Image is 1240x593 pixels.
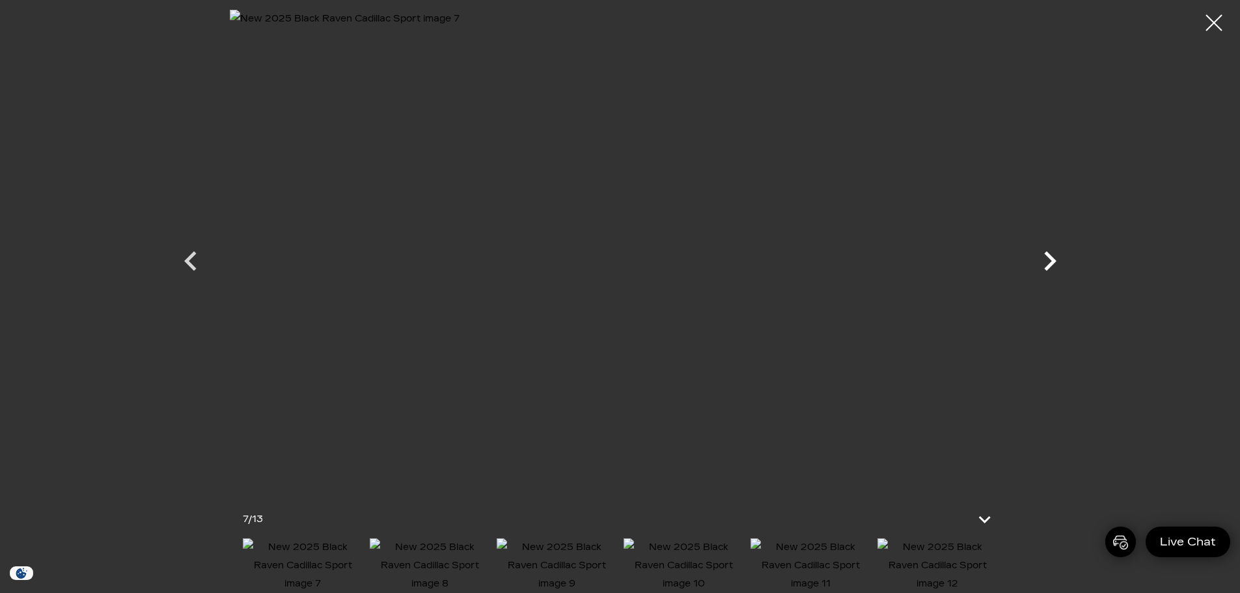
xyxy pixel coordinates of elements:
[252,514,263,525] span: 13
[243,538,363,593] img: New 2025 Black Raven Cadillac Sport image 7
[877,538,998,593] img: New 2025 Black Raven Cadillac Sport image 12
[1146,527,1230,557] a: Live Chat
[1105,527,1136,557] a: Cart
[1030,235,1069,294] div: Next
[751,538,871,593] img: New 2025 Black Raven Cadillac Sport image 11
[171,235,210,294] div: Previous
[1153,534,1222,549] span: Live Chat
[370,538,490,593] img: New 2025 Black Raven Cadillac Sport image 8
[230,10,1011,489] img: New 2025 Black Raven Cadillac Sport image 7
[624,538,744,593] img: New 2025 Black Raven Cadillac Sport image 10
[243,514,248,525] span: 7
[243,510,263,529] div: /
[7,566,36,580] div: Privacy Settings
[497,538,617,593] img: New 2025 Black Raven Cadillac Sport image 9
